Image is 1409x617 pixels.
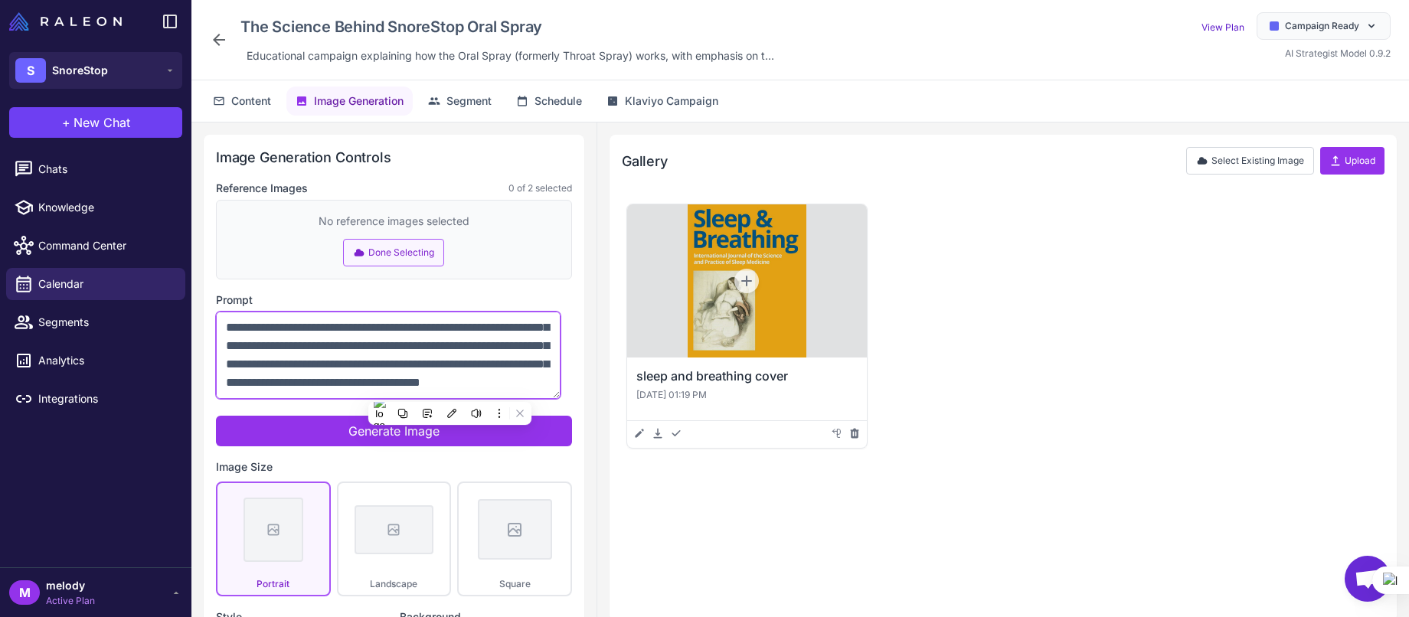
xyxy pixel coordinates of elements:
button: Content [204,87,280,116]
span: 0 of 2 selected [508,181,572,195]
a: View Plan [1201,21,1244,33]
span: Portrait [257,578,289,589]
button: Generate Image [216,416,572,446]
button: Klaviyo Campaign [597,87,727,116]
span: Integrations [38,390,173,407]
span: SnoreStop [52,62,108,79]
span: Landscape [370,578,417,589]
button: Select Existing Image [1186,147,1314,175]
span: Image Generation [314,93,404,109]
label: Image Size [216,459,572,475]
button: Schedule [507,87,591,116]
a: Analytics [6,344,185,377]
span: Calendar [38,276,173,292]
img: Raleon Logo [9,12,122,31]
span: Campaign Ready [1285,19,1359,33]
h2: Image Generation Controls [216,147,572,168]
div: M [9,580,40,605]
a: Segments [6,306,185,338]
span: melody [46,577,95,594]
a: Integrations [6,383,185,415]
span: Active Plan [46,594,95,608]
span: Segments [38,314,173,331]
span: Square [499,578,531,589]
span: Klaviyo Campaign [625,93,718,109]
span: Educational campaign explaining how the Oral Spray (formerly Throat Spray) works, with emphasis o... [247,47,774,64]
a: Knowledge [6,191,185,224]
span: Analytics [38,352,173,369]
span: Command Center [38,237,173,254]
button: Square [457,482,572,596]
a: Command Center [6,230,185,262]
button: Segment [419,87,501,116]
div: S [15,58,46,83]
a: Open chat [1345,556,1391,602]
span: Segment [446,93,492,109]
span: Knowledge [38,199,173,216]
span: New Chat [74,113,130,132]
button: +New Chat [9,107,182,138]
div: No reference images selected [319,213,469,230]
label: Prompt [216,292,572,308]
button: Done Selecting [343,239,444,266]
p: [DATE] 01:19 PM [636,388,858,402]
h3: sleep and breathing cover [636,367,858,385]
span: Generate Image [348,423,440,439]
button: Portrait [216,482,331,596]
a: Calendar [6,268,185,300]
label: Reference Images [216,180,308,197]
button: Upload [1320,147,1384,175]
span: Chats [38,161,173,178]
div: Click to edit campaign name [234,12,780,41]
a: Chats [6,153,185,185]
span: Content [231,93,271,109]
button: SSnoreStop [9,52,182,89]
div: Click to edit description [240,44,780,67]
span: Schedule [535,93,582,109]
button: Landscape [337,482,452,596]
span: AI Strategist Model 0.9.2 [1285,47,1391,59]
span: + [62,113,70,132]
h2: Gallery [622,151,668,171]
button: Image Generation [286,87,413,116]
